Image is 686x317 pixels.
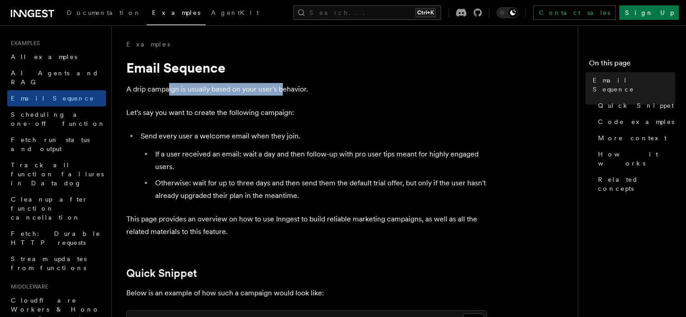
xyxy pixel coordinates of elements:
[594,114,675,130] a: Code examples
[589,58,675,72] h4: On this page
[593,76,675,94] span: Email Sequence
[11,196,88,221] span: Cleanup after function cancellation
[152,9,200,16] span: Examples
[11,255,87,271] span: Stream updates from functions
[11,230,101,246] span: Fetch: Durable HTTP requests
[152,148,487,173] li: If a user received an email: wait a day and then follow-up with pro user tips meant for highly en...
[126,60,487,76] h1: Email Sequence
[126,213,487,238] p: This page provides an overview on how to use Inngest to build reliable marketing campaigns, as we...
[533,5,616,20] a: Contact sales
[11,161,104,187] span: Track all function failures in Datadog
[7,49,106,65] a: All examples
[497,7,518,18] button: Toggle dark mode
[7,90,106,106] a: Email Sequence
[598,101,674,110] span: Quick Snippet
[11,53,77,60] span: All examples
[598,175,675,193] span: Related concepts
[7,65,106,90] a: AI Agents and RAG
[138,130,487,202] li: Send every user a welcome email when they join.
[7,40,40,47] span: Examples
[7,106,106,132] a: Scheduling a one-off function
[594,130,675,146] a: More context
[206,3,264,24] a: AgentKit
[619,5,679,20] a: Sign Up
[211,9,259,16] span: AgentKit
[61,3,147,24] a: Documentation
[126,267,197,280] a: Quick Snippet
[11,95,94,102] span: Email Sequence
[293,5,441,20] button: Search...Ctrl+K
[594,171,675,197] a: Related concepts
[7,283,48,290] span: Middleware
[415,8,436,17] kbd: Ctrl+K
[126,287,487,299] p: Below is an example of how such a campaign would look like:
[589,72,675,97] a: Email Sequence
[147,3,206,25] a: Examples
[126,106,487,119] p: Let's say you want to create the following campaign:
[598,117,674,126] span: Code examples
[598,133,667,142] span: More context
[594,146,675,171] a: How it works
[594,97,675,114] a: Quick Snippet
[11,69,99,86] span: AI Agents and RAG
[598,150,675,168] span: How it works
[126,40,170,49] a: Examples
[7,191,106,225] a: Cleanup after function cancellation
[7,157,106,191] a: Track all function failures in Datadog
[7,225,106,251] a: Fetch: Durable HTTP requests
[67,9,141,16] span: Documentation
[11,136,90,152] span: Fetch run status and output
[152,177,487,202] li: Otherwise: wait for up to three days and then send them the default trial offer, but only if the ...
[126,83,487,96] p: A drip campaign is usually based on your user's behavior.
[7,251,106,276] a: Stream updates from functions
[11,111,106,127] span: Scheduling a one-off function
[7,132,106,157] a: Fetch run status and output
